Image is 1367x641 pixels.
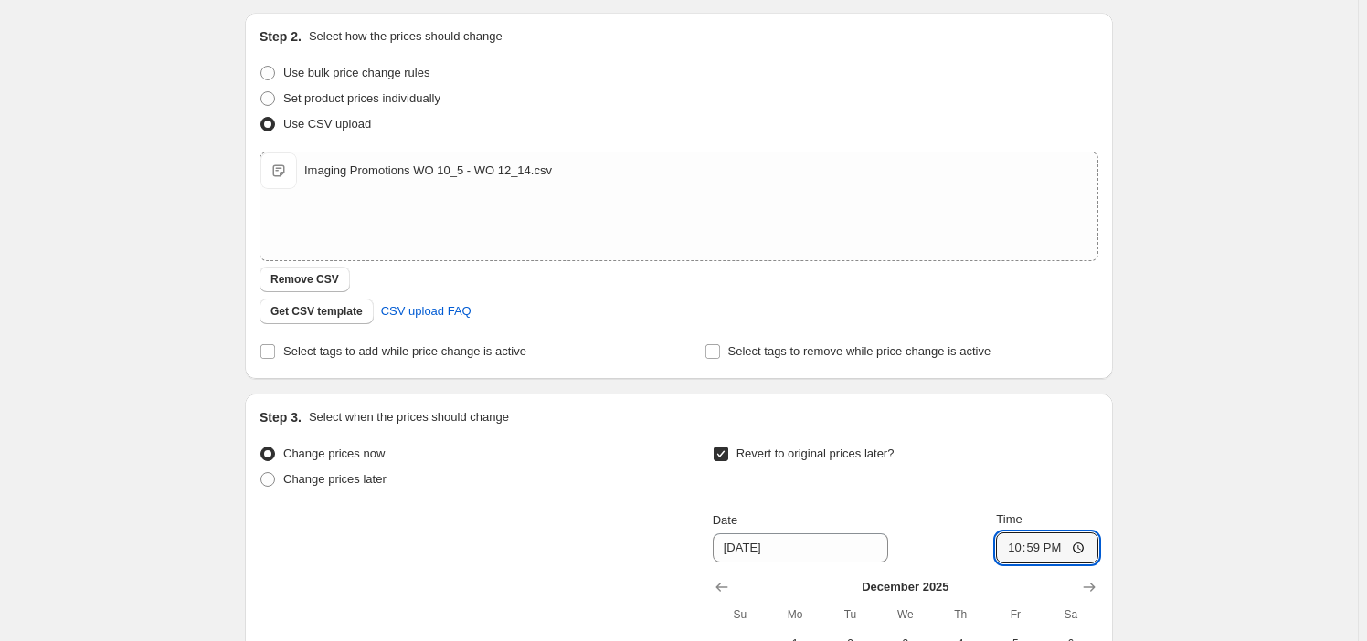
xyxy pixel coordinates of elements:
p: Select when the prices should change [309,408,509,426]
button: Get CSV template [260,299,374,324]
th: Friday [988,600,1043,629]
th: Saturday [1044,600,1098,629]
span: Th [940,607,980,622]
span: Use bulk price change rules [283,66,429,79]
h2: Step 2. [260,27,302,46]
th: Monday [768,600,822,629]
span: Change prices later [283,472,387,486]
input: 12:00 [996,532,1098,563]
h2: Step 3. [260,408,302,426]
span: Select tags to remove while price change is active [728,344,991,358]
th: Sunday [713,600,768,629]
button: Remove CSV [260,267,350,292]
span: Mo [775,607,815,622]
span: Date [713,513,737,527]
th: Thursday [933,600,988,629]
input: 10/5/2025 [713,533,888,562]
span: Use CSV upload [283,117,371,131]
span: Fr [995,607,1035,622]
button: Show previous month, November 2025 [709,574,735,600]
button: Show next month, January 2026 [1076,574,1102,600]
span: Time [996,512,1022,526]
span: Set product prices individually [283,91,440,105]
span: Get CSV template [270,304,363,319]
span: We [885,607,926,622]
span: Revert to original prices later? [736,447,895,460]
a: CSV upload FAQ [370,297,482,326]
span: Sa [1051,607,1091,622]
div: Imaging Promotions WO 10_5 - WO 12_14.csv [304,162,552,180]
span: Tu [830,607,870,622]
th: Tuesday [822,600,877,629]
span: Su [720,607,760,622]
span: Remove CSV [270,272,339,287]
p: Select how the prices should change [309,27,503,46]
span: Change prices now [283,447,385,460]
th: Wednesday [878,600,933,629]
span: Select tags to add while price change is active [283,344,526,358]
span: CSV upload FAQ [381,302,472,320]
